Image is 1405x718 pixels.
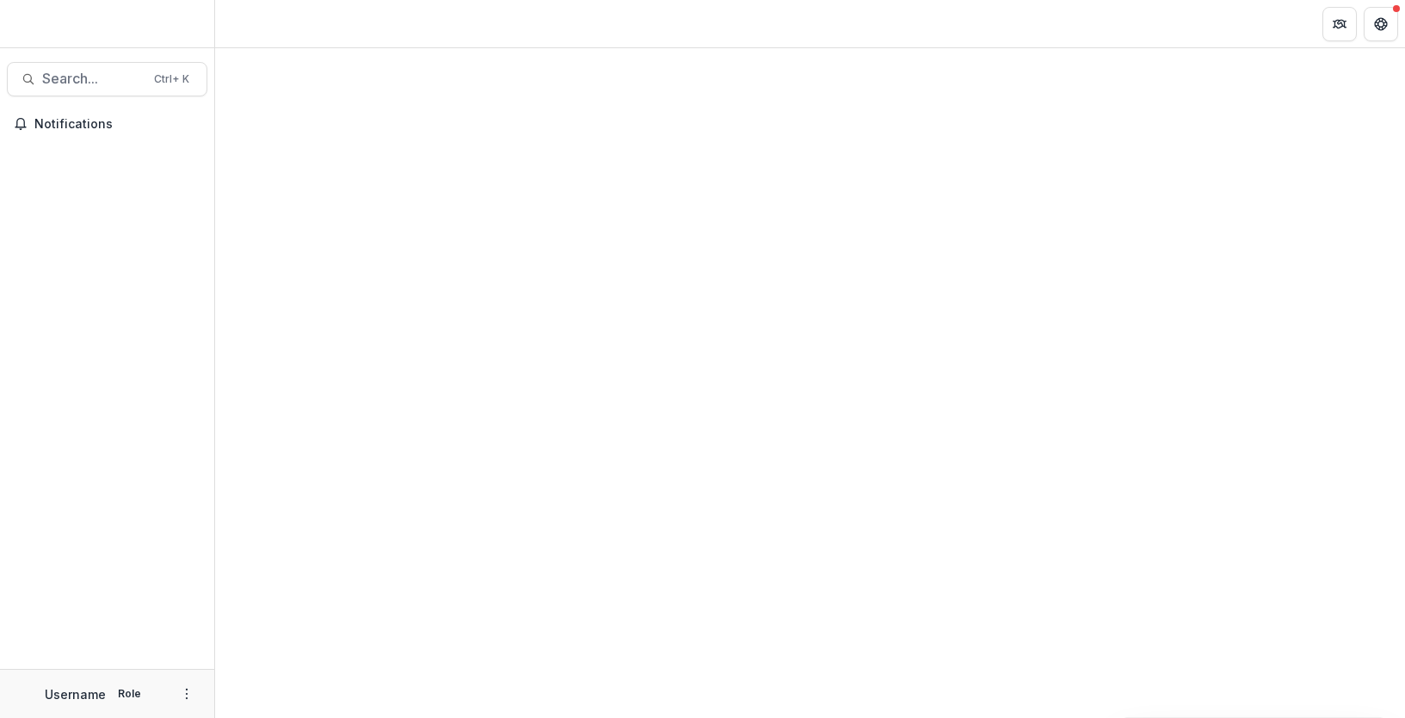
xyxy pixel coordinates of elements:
[7,62,207,96] button: Search...
[1364,7,1398,41] button: Get Help
[7,110,207,138] button: Notifications
[45,685,106,703] p: Username
[1322,7,1357,41] button: Partners
[34,117,200,132] span: Notifications
[42,71,144,87] span: Search...
[113,686,146,702] p: Role
[176,684,197,704] button: More
[151,70,193,89] div: Ctrl + K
